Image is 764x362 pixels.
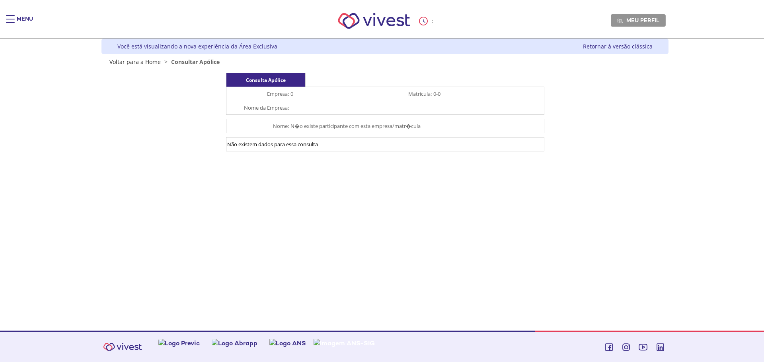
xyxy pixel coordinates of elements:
td: 0-0 [433,87,544,101]
div: Você está visualizando a nova experiência da Área Exclusiva [117,43,277,50]
section: FunCESP - Participante Consulta Apólice [149,73,622,155]
div: Menu [17,15,33,31]
img: Logo Previc [158,339,200,347]
td: Nome: [226,119,290,133]
a: Retornar à versão clássica [583,43,653,50]
img: Imagem ANS-SIG [314,339,375,347]
img: Vivest [329,4,419,38]
div: : [419,17,435,25]
td: Não existem dados para essa consulta [226,137,544,151]
img: Vivest [99,338,146,356]
td: Nome da Empresa: [226,101,290,115]
div: Consulta Apólice [226,73,306,87]
span: Consultar Apólice [171,58,220,66]
img: Meu perfil [617,18,623,24]
td: 0 [290,87,369,101]
td: Empresa: [226,87,290,101]
a: Meu perfil [611,14,666,26]
img: Logo ANS [269,339,306,347]
td: Matrícula: [369,87,433,101]
span: Meu perfil [626,17,659,24]
td: N�o existe participante com esta empresa/matr�cula [290,119,544,133]
img: Logo Abrapp [212,339,257,347]
span: > [162,58,170,66]
div: Vivest [95,39,668,331]
a: Voltar para a Home [109,58,161,66]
